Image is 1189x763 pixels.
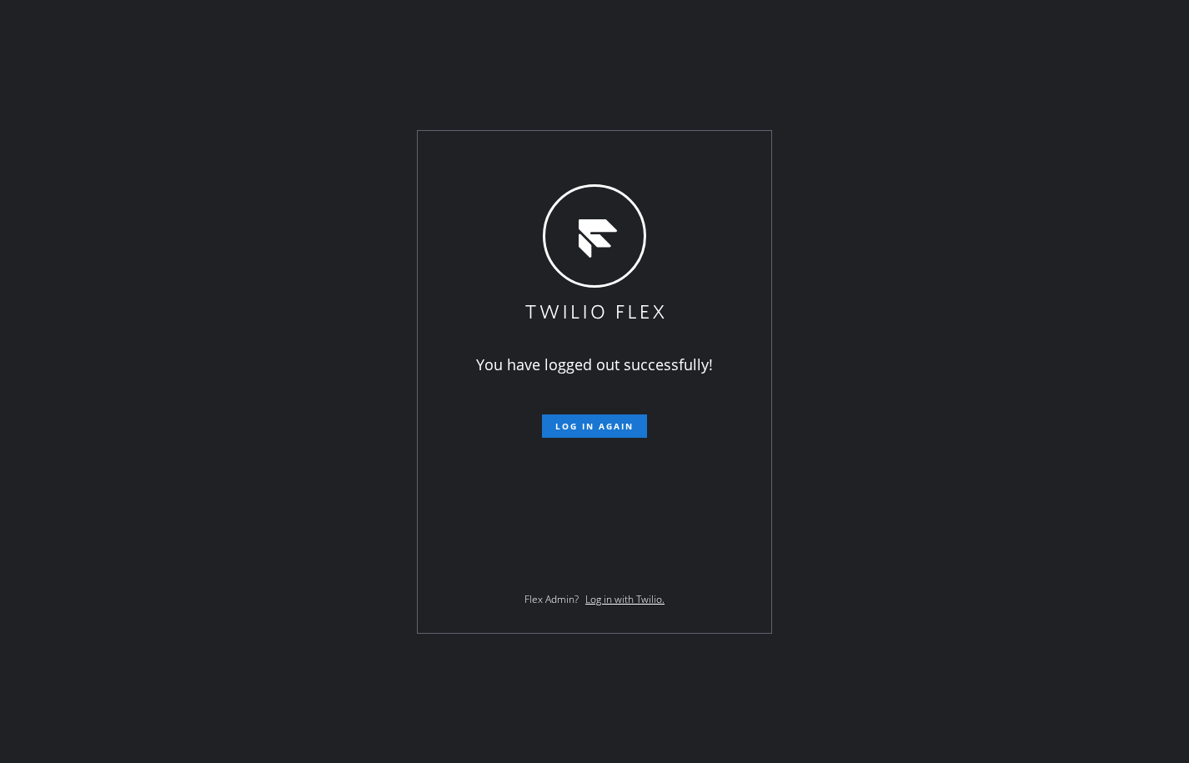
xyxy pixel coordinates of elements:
button: Log in again [542,414,647,438]
span: You have logged out successfully! [476,354,713,374]
a: Log in with Twilio. [585,592,665,606]
span: Log in again [555,420,634,432]
span: Flex Admin? [524,592,579,606]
